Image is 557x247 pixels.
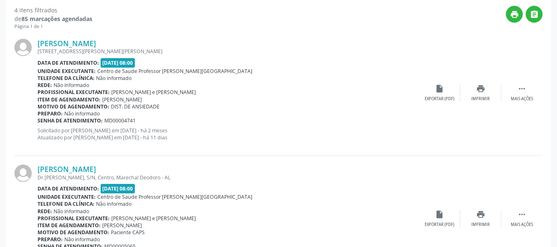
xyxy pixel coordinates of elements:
[96,200,132,207] span: Não informado
[510,10,519,19] i: print
[38,215,110,222] b: Profissional executante:
[64,236,100,243] span: Não informado
[14,165,32,182] img: img
[38,193,96,200] b: Unidade executante:
[476,210,485,219] i: print
[97,193,252,200] span: Centro de Saude Professor [PERSON_NAME][GEOGRAPHIC_DATA]
[38,48,419,55] div: [STREET_ADDRESS][PERSON_NAME][PERSON_NAME]
[38,236,63,243] b: Preparo:
[111,229,145,236] span: Paciente CAPS
[111,89,196,96] span: [PERSON_NAME] e [PERSON_NAME]
[102,222,142,229] span: [PERSON_NAME]
[38,75,94,82] b: Telefone da clínica:
[38,127,419,141] p: Solicitado por [PERSON_NAME] em [DATE] - há 2 meses Atualizado por [PERSON_NAME] em [DATE] - há 1...
[511,96,533,102] div: Mais ações
[38,39,96,48] a: [PERSON_NAME]
[38,174,419,181] div: Dr [PERSON_NAME], S/N, Centro, Marechal Deodoro - AL
[14,14,92,23] div: de
[435,84,444,93] i: insert_drive_file
[506,6,523,23] button: print
[38,89,110,96] b: Profissional executante:
[471,96,490,102] div: Imprimir
[471,222,490,228] div: Imprimir
[111,103,160,110] span: DIST. DE ANSIEDADE
[14,39,32,56] img: img
[104,117,136,124] span: MD00004741
[38,82,52,89] b: Rede:
[38,229,109,236] b: Motivo de agendamento:
[517,210,526,219] i: 
[38,200,94,207] b: Telefone da clínica:
[526,6,543,23] button: 
[96,75,132,82] span: Não informado
[38,117,103,124] b: Senha de atendimento:
[38,59,99,66] b: Data de atendimento:
[14,6,92,14] div: 4 itens filtrados
[530,10,539,19] i: 
[38,110,63,117] b: Preparo:
[14,23,92,30] div: Página 1 de 1
[38,185,99,192] b: Data de atendimento:
[64,110,100,117] span: Não informado
[38,96,101,103] b: Item de agendamento:
[21,15,92,23] strong: 85 marcações agendadas
[102,96,142,103] span: [PERSON_NAME]
[38,222,101,229] b: Item de agendamento:
[38,103,109,110] b: Motivo de agendamento:
[425,96,454,102] div: Exportar (PDF)
[111,215,196,222] span: [PERSON_NAME] e [PERSON_NAME]
[101,58,135,68] span: [DATE] 08:00
[425,222,454,228] div: Exportar (PDF)
[38,68,96,75] b: Unidade executante:
[38,208,52,215] b: Rede:
[435,210,444,219] i: insert_drive_file
[54,208,89,215] span: Não informado
[517,84,526,93] i: 
[511,222,533,228] div: Mais ações
[38,165,96,174] a: [PERSON_NAME]
[54,82,89,89] span: Não informado
[476,84,485,93] i: print
[97,68,252,75] span: Centro de Saude Professor [PERSON_NAME][GEOGRAPHIC_DATA]
[101,184,135,193] span: [DATE] 08:00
